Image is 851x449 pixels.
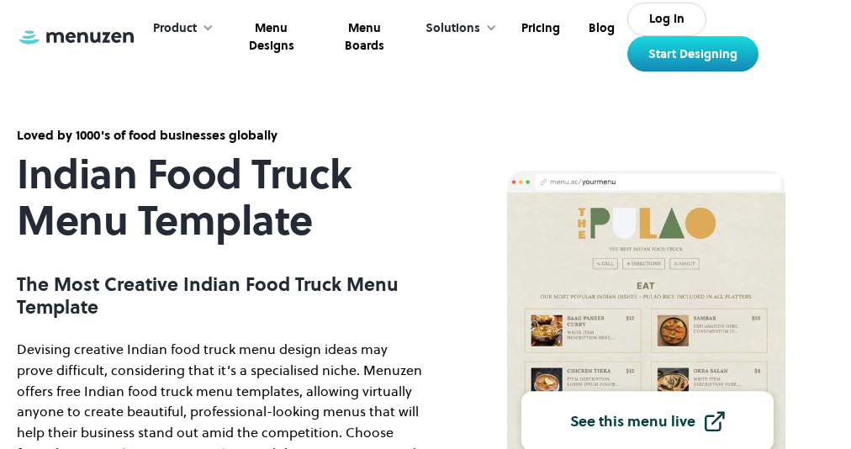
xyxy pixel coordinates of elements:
div: Solutions [425,19,480,38]
h1: Indian Food Truck Menu Template [17,151,425,244]
a: Log In [627,3,706,36]
a: Menu Boards [318,3,409,72]
a: Blog [573,3,627,72]
p: The Most Creative Indian Food Truck Menu Template [17,273,425,318]
div: Solutions [409,3,505,55]
a: Pricing [505,3,573,72]
div: Product [136,3,222,55]
div: Loved by 1000's of food businesses globally [17,126,425,145]
div: See this menu live [570,414,695,429]
a: Menu Designs [222,3,318,72]
div: Product [153,19,197,38]
a: Start Designing [627,36,758,71]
